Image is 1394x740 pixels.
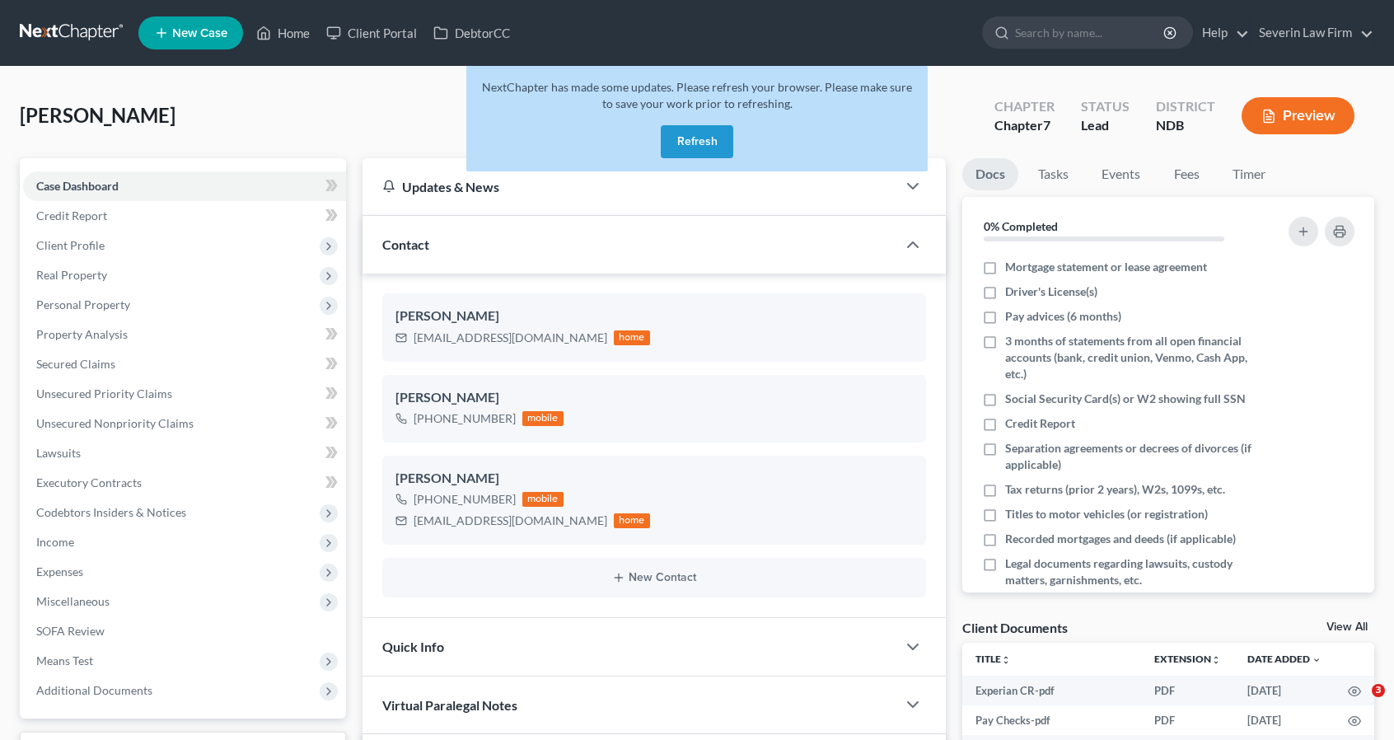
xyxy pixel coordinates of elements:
a: Unsecured Priority Claims [23,379,346,409]
a: SOFA Review [23,616,346,646]
td: PDF [1141,705,1234,735]
span: [PERSON_NAME] [20,103,175,127]
span: 3 months of statements from all open financial accounts (bank, credit union, Venmo, Cash App, etc.) [1005,333,1257,382]
div: [PERSON_NAME] [395,388,913,408]
div: [PHONE_NUMBER] [414,491,516,508]
td: Experian CR-pdf [962,676,1141,705]
button: Refresh [661,125,733,158]
a: Date Added expand_more [1247,653,1321,665]
span: Property Analysis [36,327,128,341]
div: Client Documents [962,619,1068,636]
a: Property Analysis [23,320,346,349]
span: Mortgage statement or lease agreement [1005,259,1207,275]
div: [EMAIL_ADDRESS][DOMAIN_NAME] [414,330,607,346]
i: unfold_more [1211,655,1221,665]
a: Fees [1160,158,1213,190]
span: Means Test [36,653,93,667]
span: Client Profile [36,238,105,252]
a: Unsecured Nonpriority Claims [23,409,346,438]
span: Unsecured Priority Claims [36,386,172,400]
a: Extensionunfold_more [1154,653,1221,665]
span: Credit Report [1005,415,1075,432]
span: Real Property [36,268,107,282]
span: Expenses [36,564,83,578]
span: Lawsuits [36,446,81,460]
a: Client Portal [318,18,425,48]
div: mobile [522,411,564,426]
td: Pay Checks-pdf [962,705,1141,735]
div: [PERSON_NAME] [395,307,913,326]
span: Titles to motor vehicles (or registration) [1005,506,1208,522]
span: Contact [382,237,429,252]
div: Chapter [994,116,1055,135]
a: Lawsuits [23,438,346,468]
a: Titleunfold_more [975,653,1011,665]
div: [PHONE_NUMBER] [414,410,516,427]
span: New Case [172,27,227,40]
span: Additional Documents [36,683,152,697]
a: DebtorCC [425,18,518,48]
div: mobile [522,492,564,507]
a: Timer [1219,158,1279,190]
span: Tax returns (prior 2 years), W2s, 1099s, etc. [1005,481,1225,498]
a: Home [248,18,318,48]
div: home [614,330,650,345]
span: Pay advices (6 months) [1005,308,1121,325]
i: expand_more [1312,655,1321,665]
span: Secured Claims [36,357,115,371]
span: Personal Property [36,297,130,311]
span: Virtual Paralegal Notes [382,697,517,713]
span: Executory Contracts [36,475,142,489]
a: Credit Report [23,201,346,231]
span: Income [36,535,74,549]
a: Executory Contracts [23,468,346,498]
span: Credit Report [36,208,107,222]
div: home [614,513,650,528]
div: Lead [1081,116,1130,135]
td: [DATE] [1234,705,1335,735]
i: unfold_more [1001,655,1011,665]
a: Severin Law Firm [1251,18,1373,48]
span: Social Security Card(s) or W2 showing full SSN [1005,391,1246,407]
span: Legal documents regarding lawsuits, custody matters, garnishments, etc. [1005,555,1257,588]
div: Status [1081,97,1130,116]
a: Case Dashboard [23,171,346,201]
span: Driver's License(s) [1005,283,1097,300]
a: Secured Claims [23,349,346,379]
td: [DATE] [1234,676,1335,705]
strong: 0% Completed [984,219,1058,233]
td: PDF [1141,676,1234,705]
a: View All [1326,621,1368,633]
a: Events [1088,158,1153,190]
div: NDB [1156,116,1215,135]
button: Preview [1242,97,1354,134]
a: Help [1194,18,1249,48]
span: Miscellaneous [36,594,110,608]
span: Separation agreements or decrees of divorces (if applicable) [1005,440,1257,473]
span: SOFA Review [36,624,105,638]
span: Unsecured Nonpriority Claims [36,416,194,430]
a: Docs [962,158,1018,190]
span: Quick Info [382,639,444,654]
div: Chapter [994,97,1055,116]
span: Recorded mortgages and deeds (if applicable) [1005,531,1236,547]
input: Search by name... [1015,17,1166,48]
a: Tasks [1025,158,1082,190]
div: Updates & News [382,178,877,195]
span: Codebtors Insiders & Notices [36,505,186,519]
span: 3 [1372,684,1385,697]
iframe: Intercom live chat [1338,684,1378,724]
span: NextChapter has made some updates. Please refresh your browser. Please make sure to save your wor... [482,80,912,110]
span: 7 [1043,117,1050,133]
div: [EMAIL_ADDRESS][DOMAIN_NAME] [414,513,607,529]
div: District [1156,97,1215,116]
span: Case Dashboard [36,179,119,193]
button: New Contact [395,571,913,584]
div: [PERSON_NAME] [395,469,913,489]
